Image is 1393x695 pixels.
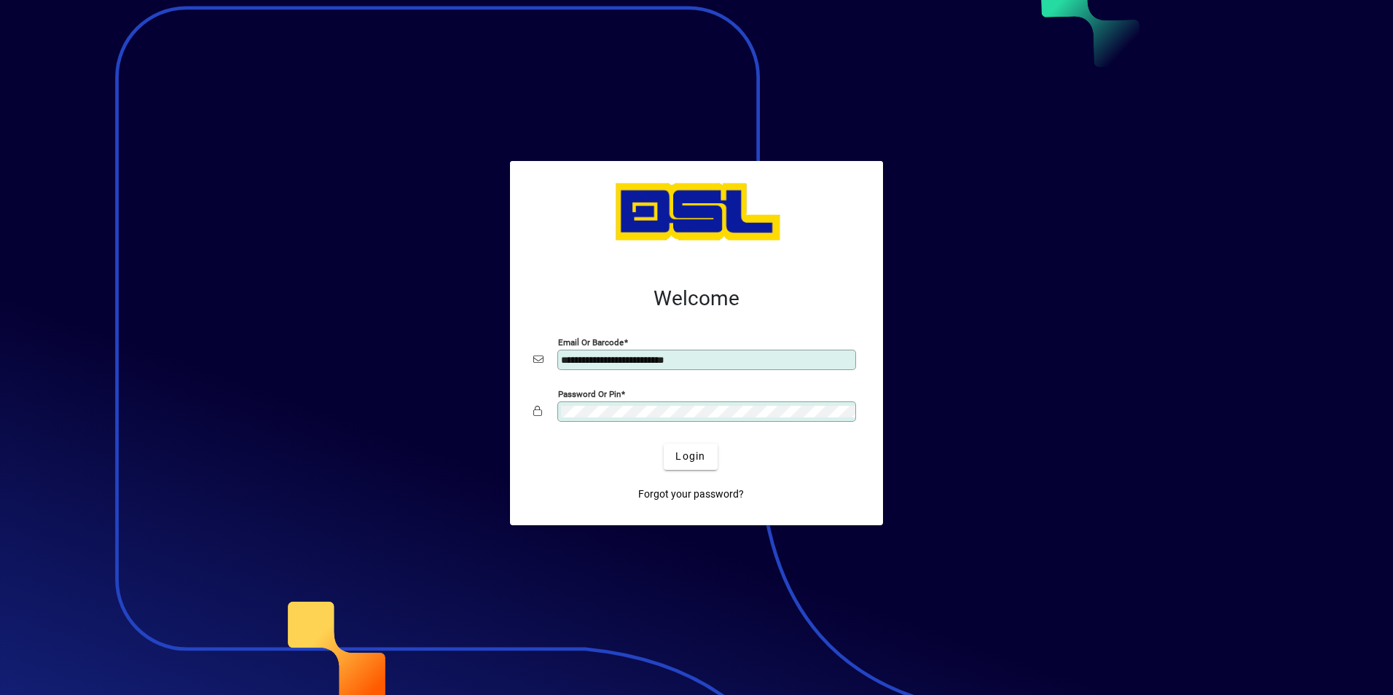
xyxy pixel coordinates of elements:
[638,487,744,502] span: Forgot your password?
[632,482,750,508] a: Forgot your password?
[558,337,624,347] mat-label: Email or Barcode
[533,286,860,311] h2: Welcome
[675,449,705,464] span: Login
[558,388,621,398] mat-label: Password or Pin
[664,444,717,470] button: Login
